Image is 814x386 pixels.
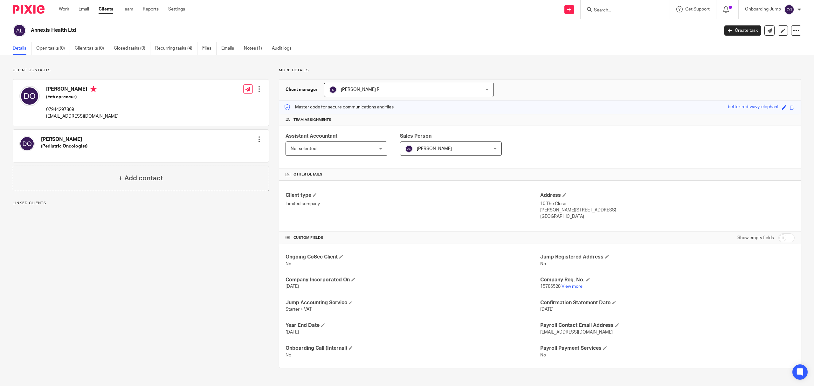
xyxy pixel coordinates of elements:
a: Open tasks (0) [36,42,70,55]
p: Onboarding Jump [745,6,781,12]
a: Reports [143,6,159,12]
h5: (Pediatric Oncologist) [41,143,87,149]
p: [GEOGRAPHIC_DATA] [540,213,795,220]
span: Other details [293,172,322,177]
h4: [PERSON_NAME] [46,86,119,94]
a: Notes (1) [244,42,267,55]
a: Recurring tasks (4) [155,42,197,55]
a: Settings [168,6,185,12]
span: Sales Person [400,134,431,139]
a: Work [59,6,69,12]
span: [PERSON_NAME] R [341,87,380,92]
h4: Jump Registered Address [540,254,795,260]
span: Assistant Accountant [286,134,337,139]
a: Client tasks (0) [75,42,109,55]
span: [DATE] [286,284,299,289]
img: svg%3E [329,86,337,93]
p: 07944297869 [46,107,119,113]
span: Starter + VAT [286,307,312,312]
span: No [540,353,546,357]
h4: Jump Accounting Service [286,300,540,306]
h4: Payroll Payment Services [540,345,795,352]
a: View more [562,284,583,289]
h4: Company Incorporated On [286,277,540,283]
img: svg%3E [784,4,794,15]
span: Not selected [291,147,316,151]
span: [DATE] [286,330,299,334]
p: Linked clients [13,201,269,206]
p: Limited company [286,201,540,207]
a: Files [202,42,217,55]
span: No [286,353,291,357]
a: Email [79,6,89,12]
img: svg%3E [405,145,413,153]
span: Get Support [685,7,710,11]
input: Search [593,8,651,13]
p: More details [279,68,801,73]
h4: CUSTOM FIELDS [286,235,540,240]
span: [PERSON_NAME] [417,147,452,151]
h4: Address [540,192,795,199]
p: Master code for secure communications and files [284,104,394,110]
h4: Confirmation Statement Date [540,300,795,306]
span: 15786528 [540,284,561,289]
h4: Ongoing CoSec Client [286,254,540,260]
span: Team assignments [293,117,331,122]
img: svg%3E [19,136,35,151]
img: Pixie [13,5,45,14]
p: [EMAIL_ADDRESS][DOMAIN_NAME] [46,113,119,120]
span: No [540,262,546,266]
label: Show empty fields [737,235,774,241]
img: svg%3E [13,24,26,37]
h4: + Add contact [119,173,163,183]
h4: Onboarding Call (Internal) [286,345,540,352]
a: Closed tasks (0) [114,42,150,55]
p: 10 The Close [540,201,795,207]
span: No [286,262,291,266]
h4: Client type [286,192,540,199]
h4: Payroll Contact Email Address [540,322,795,329]
h4: [PERSON_NAME] [41,136,87,143]
h4: Year End Date [286,322,540,329]
div: better-red-wavy-elephant [728,104,779,111]
i: Primary [90,86,97,92]
a: Create task [724,25,761,36]
span: [EMAIL_ADDRESS][DOMAIN_NAME] [540,330,613,334]
h4: Company Reg. No. [540,277,795,283]
span: [DATE] [540,307,554,312]
h2: Annexis Health Ltd [31,27,578,34]
a: Details [13,42,31,55]
a: Emails [221,42,239,55]
h3: Client manager [286,86,318,93]
p: [PERSON_NAME][STREET_ADDRESS] [540,207,795,213]
h5: (Entrepreneur) [46,94,119,100]
a: Team [123,6,133,12]
img: svg%3E [19,86,40,106]
a: Audit logs [272,42,296,55]
p: Client contacts [13,68,269,73]
a: Clients [99,6,113,12]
